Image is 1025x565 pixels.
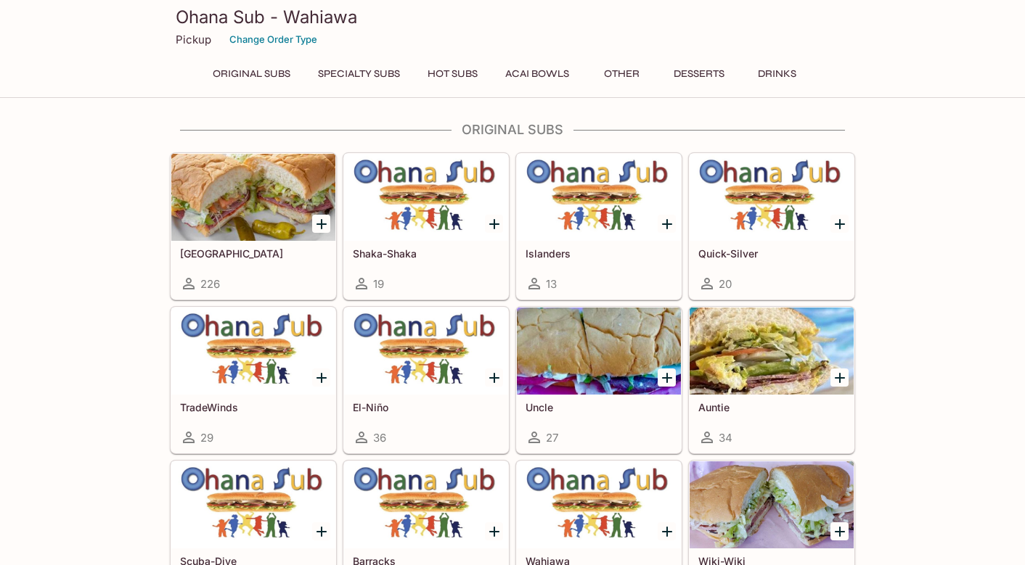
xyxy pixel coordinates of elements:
div: TradeWinds [171,308,335,395]
span: 226 [200,277,220,291]
div: Barracks [344,461,508,548]
button: Other [589,64,654,84]
button: Add Scuba-Dive [312,522,330,540]
button: Acai Bowls [497,64,577,84]
h3: Ohana Sub - Wahiawa [176,6,849,28]
button: Hot Subs [420,64,486,84]
a: Shaka-Shaka19 [343,153,509,300]
a: [GEOGRAPHIC_DATA]226 [171,153,336,300]
button: Add Islanders [658,215,676,233]
div: Auntie [690,308,854,395]
h4: Original Subs [170,122,855,138]
button: Add Wahiawa [658,522,676,540]
span: 13 [546,277,557,291]
span: 36 [373,431,386,445]
button: Add Uncle [658,368,676,387]
button: Change Order Type [223,28,324,51]
button: Original Subs [205,64,298,84]
h5: Auntie [698,401,845,413]
button: Add Italinano [312,215,330,233]
button: Desserts [666,64,732,84]
h5: TradeWinds [180,401,327,413]
span: 27 [546,431,558,445]
a: Auntie34 [689,307,854,453]
a: Uncle27 [516,307,682,453]
h5: El-Niño [353,401,499,413]
a: Quick-Silver20 [689,153,854,300]
span: 19 [373,277,384,291]
a: El-Niño36 [343,307,509,453]
button: Add El-Niño [485,368,503,387]
button: Drinks [744,64,809,84]
h5: Shaka-Shaka [353,247,499,260]
h5: Uncle [526,401,672,413]
div: Scuba-Dive [171,461,335,548]
span: 29 [200,431,213,445]
h5: [GEOGRAPHIC_DATA] [180,247,327,260]
div: Islanders [517,154,681,241]
button: Add Auntie [830,368,849,387]
div: Italinano [171,154,335,241]
button: Add Wiki-Wiki [830,522,849,540]
button: Add TradeWinds [312,368,330,387]
button: Add Barracks [485,522,503,540]
button: Add Quick-Silver [830,215,849,233]
span: 20 [719,277,732,291]
button: Add Shaka-Shaka [485,215,503,233]
div: El-Niño [344,308,508,395]
div: Quick-Silver [690,154,854,241]
div: Uncle [517,308,681,395]
div: Wahiawa [517,461,681,548]
div: Wiki-Wiki [690,461,854,548]
h5: Quick-Silver [698,247,845,260]
button: Specialty Subs [310,64,408,84]
p: Pickup [176,33,211,46]
h5: Islanders [526,247,672,260]
a: TradeWinds29 [171,307,336,453]
a: Islanders13 [516,153,682,300]
div: Shaka-Shaka [344,154,508,241]
span: 34 [719,431,732,445]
